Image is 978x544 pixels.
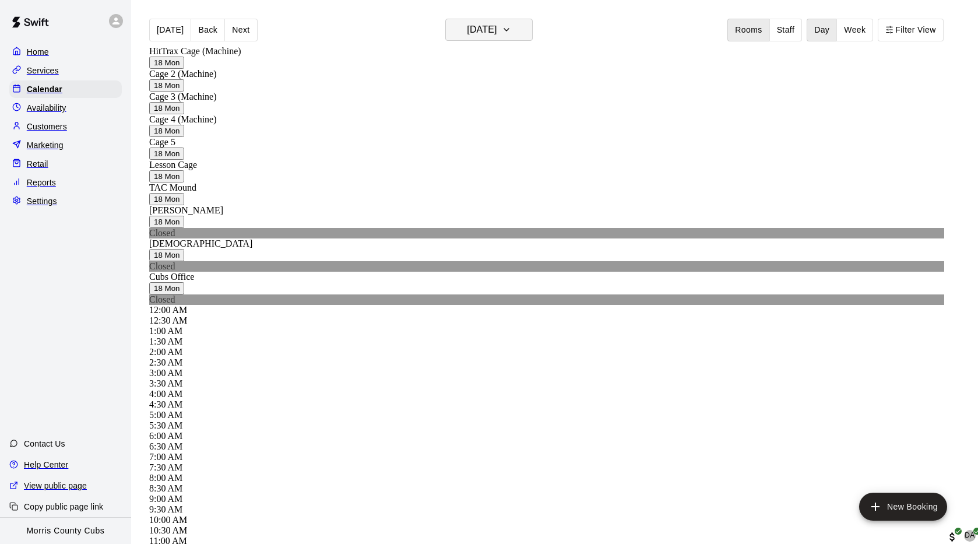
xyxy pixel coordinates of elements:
div: [PERSON_NAME] [149,205,944,216]
p: Marketing [27,139,64,151]
p: Help Center [24,459,68,471]
div: TAC Mound [149,182,944,193]
div: Cage 4 (Machine) [149,114,944,125]
div: Closed [149,294,944,305]
button: [DATE] [445,19,533,41]
span: 18 Mon [154,284,180,293]
button: 18 Mon [149,57,184,69]
span: 18 Mon [154,104,180,113]
button: Filter View [878,19,943,41]
span: 4:30 AM [149,399,182,409]
span: 5:00 AM [149,410,182,420]
span: 2:00 AM [149,347,182,357]
span: 8:30 AM [149,483,182,493]
p: Retail [27,158,48,170]
a: Retail [9,155,122,173]
h6: [DATE] [467,22,497,38]
span: 18 Mon [154,172,180,181]
div: HitTrax Cage (Machine) [149,46,944,57]
p: Services [27,65,59,76]
span: 10:00 AM [149,515,187,525]
a: Reports [9,174,122,191]
span: 18 Mon [154,195,180,203]
button: Rooms [727,19,769,41]
button: Next [224,19,257,41]
a: Calendar [9,80,122,98]
button: Day [807,19,837,41]
a: Customers [9,118,122,135]
div: [DEMOGRAPHIC_DATA] [149,238,944,249]
button: [DATE] [149,19,191,41]
button: Week [836,19,873,41]
span: 4:00 AM [149,389,182,399]
p: Customers [27,121,67,132]
span: 7:30 AM [149,462,182,472]
div: Cage 3 (Machine) [149,92,944,102]
span: 12:00 AM [149,305,187,315]
span: All customers have paid [947,531,958,543]
p: Calendar [27,83,62,95]
p: Settings [27,195,57,207]
span: 18 Mon [154,217,180,226]
div: Cage 2 (Machine) [149,69,944,79]
button: 18 Mon [149,102,184,114]
button: 18 Mon [149,216,184,228]
a: Marketing [9,136,122,154]
button: 18 Mon [149,79,184,92]
span: 18 Mon [154,149,180,158]
p: Availability [27,102,66,114]
p: Home [27,46,49,58]
span: 6:00 AM [149,431,182,441]
div: Cage 5 [149,137,944,148]
p: View public page [24,480,87,492]
span: 18 Mon [154,58,180,67]
span: 5:30 AM [149,420,182,430]
div: Closed [149,228,944,238]
button: Staff [769,19,803,41]
span: 10:30 AM [149,525,187,535]
span: 7:00 AM [149,452,182,462]
span: 2:30 AM [149,357,182,367]
button: 18 Mon [149,193,184,205]
p: Morris County Cubs [27,525,105,537]
span: 12:30 AM [149,315,187,325]
span: 1:30 AM [149,336,182,346]
span: 18 Mon [154,81,180,90]
span: 9:00 AM [149,494,182,504]
p: Copy public page link [24,501,103,513]
span: 6:30 AM [149,441,182,451]
span: 8:00 AM [149,473,182,483]
a: Home [9,43,122,61]
p: Reports [27,177,56,188]
span: 9:30 AM [149,504,182,514]
div: Cubs Office [149,272,944,282]
button: 18 Mon [149,148,184,160]
a: Services [9,62,122,79]
button: Back [191,19,225,41]
span: 18 Mon [154,251,180,259]
div: Closed [149,261,944,272]
button: 18 Mon [149,249,184,261]
span: 3:00 AM [149,368,182,378]
button: add [859,493,947,521]
div: Lesson Cage [149,160,944,170]
button: 18 Mon [149,170,184,182]
a: Settings [9,192,122,210]
a: Availability [9,99,122,117]
span: 18 Mon [154,127,180,135]
button: 18 Mon [149,125,184,137]
button: 18 Mon [149,282,184,294]
span: 1:00 AM [149,326,182,336]
p: Contact Us [24,438,65,450]
span: 3:30 AM [149,378,182,388]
